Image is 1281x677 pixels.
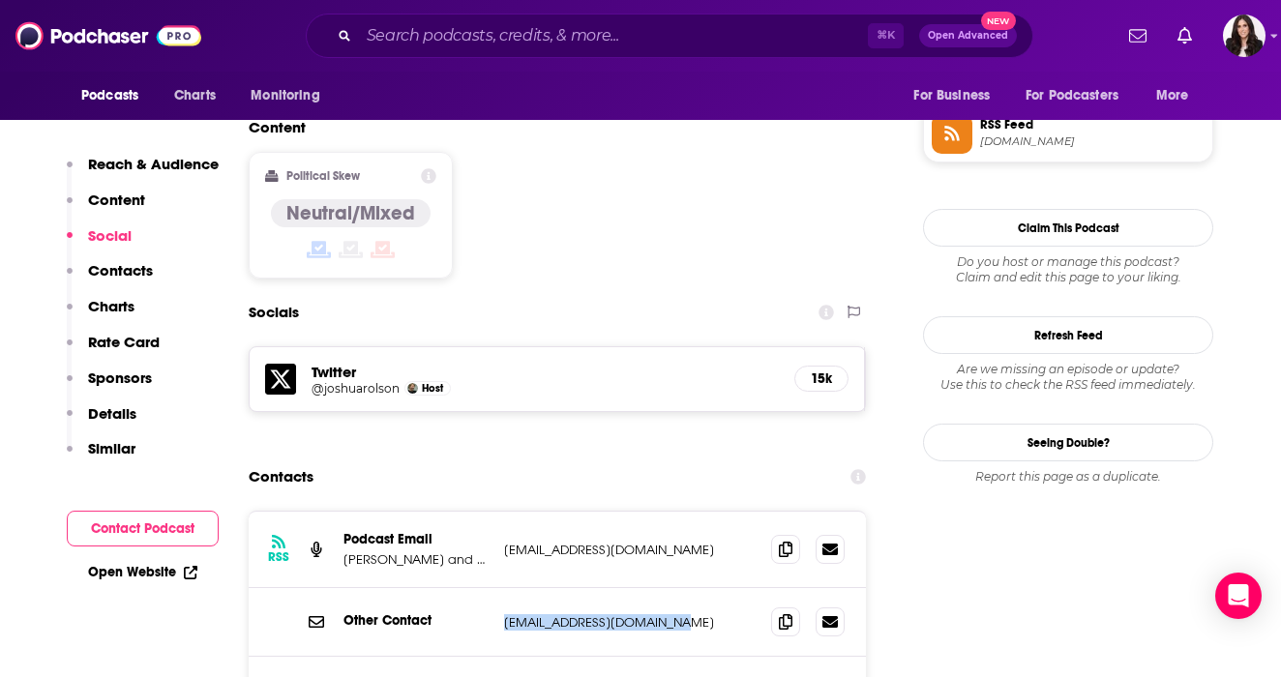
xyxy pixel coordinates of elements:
span: New [981,12,1016,30]
span: Podcasts [81,82,138,109]
h4: Neutral/Mixed [286,201,415,225]
div: Report this page as a duplicate. [923,469,1213,485]
p: Social [88,226,132,245]
a: Charts [162,77,227,114]
a: Show notifications dropdown [1170,19,1200,52]
p: Similar [88,439,135,457]
span: feeds.simplecast.com [980,134,1205,149]
h2: Socials [249,294,299,331]
button: open menu [68,77,164,114]
span: For Podcasters [1026,82,1118,109]
p: Sponsors [88,368,152,387]
div: Open Intercom Messenger [1215,573,1262,619]
button: Similar [67,439,135,475]
span: More [1156,82,1189,109]
button: Details [67,404,136,440]
button: Rate Card [67,333,160,368]
h3: RSS [268,549,289,565]
h2: Content [249,118,850,136]
span: ⌘ K [868,23,904,48]
span: Logged in as RebeccaShapiro [1223,15,1266,57]
img: Podchaser - Follow, Share and Rate Podcasts [15,17,201,54]
a: RSS Feed[DOMAIN_NAME] [932,113,1205,154]
button: Charts [67,297,134,333]
p: Charts [88,297,134,315]
button: Content [67,191,145,226]
p: [EMAIL_ADDRESS][DOMAIN_NAME] [504,542,756,558]
button: Show profile menu [1223,15,1266,57]
img: User Profile [1223,15,1266,57]
button: open menu [900,77,1014,114]
p: Content [88,191,145,209]
span: RSS Feed [980,116,1205,133]
p: [EMAIL_ADDRESS][DOMAIN_NAME] [504,614,756,631]
button: Social [67,226,132,262]
a: Show notifications dropdown [1121,19,1154,52]
button: Contacts [67,261,153,297]
h5: 15k [811,370,832,387]
h5: Twitter [312,363,779,381]
h2: Contacts [249,458,313,495]
button: Refresh Feed [923,316,1213,354]
img: Josh Olson [407,383,418,394]
span: Do you host or manage this podcast? [923,254,1213,270]
p: Rate Card [88,333,160,351]
span: For Business [913,82,990,109]
span: Host [422,382,443,395]
p: [PERSON_NAME] and [PERSON_NAME] [343,551,489,568]
span: Charts [174,82,216,109]
button: Open AdvancedNew [919,24,1017,47]
div: Search podcasts, credits, & more... [306,14,1033,58]
a: Seeing Double? [923,424,1213,461]
div: Claim and edit this page to your liking. [923,254,1213,285]
p: Details [88,404,136,423]
button: Reach & Audience [67,155,219,191]
a: Open Website [88,564,197,580]
button: open menu [237,77,344,114]
p: Other Contact [343,612,489,629]
p: Podcast Email [343,531,489,547]
button: Sponsors [67,368,152,404]
span: Monitoring [251,82,319,109]
div: Are we missing an episode or update? Use this to check the RSS feed immediately. [923,362,1213,393]
button: Contact Podcast [67,511,219,546]
h2: Political Skew [286,169,360,183]
input: Search podcasts, credits, & more... [359,20,868,51]
button: open menu [1013,77,1147,114]
button: open menu [1143,77,1213,114]
span: Open Advanced [928,31,1008,41]
a: @joshuarolson [312,381,400,396]
p: Reach & Audience [88,155,219,173]
button: Claim This Podcast [923,209,1213,247]
p: Contacts [88,261,153,280]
